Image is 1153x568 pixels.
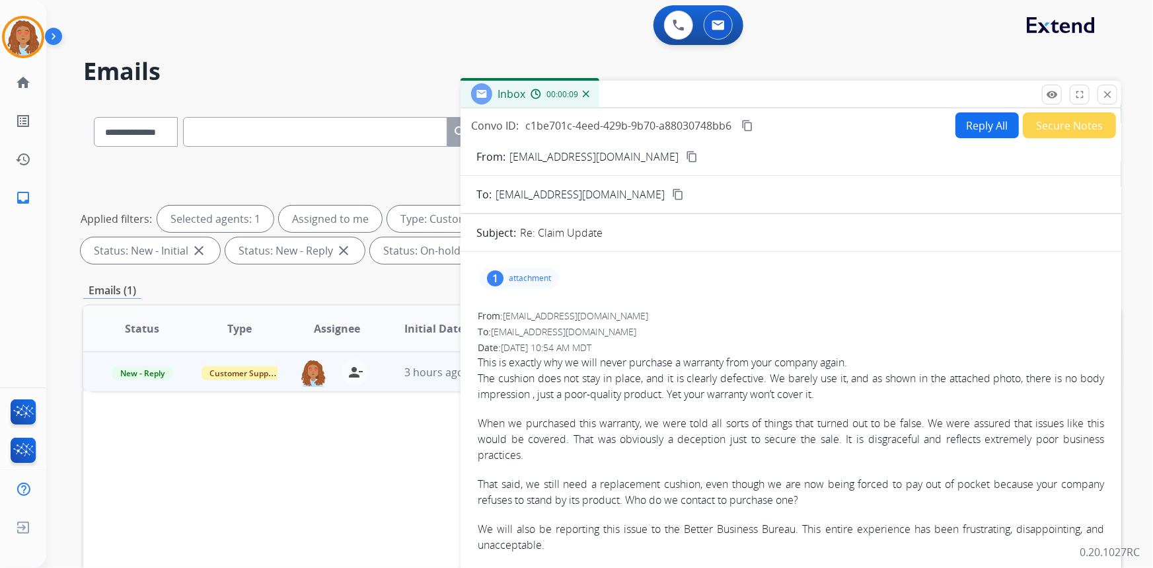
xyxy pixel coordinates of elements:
[476,186,492,202] p: To:
[471,118,519,134] p: Convo ID:
[227,321,252,337] span: Type
[686,151,698,163] mat-icon: content_copy
[1080,544,1140,560] p: 0.20.1027RC
[478,325,1104,339] div: To:
[15,75,31,91] mat-icon: home
[225,237,365,264] div: Status: New - Reply
[496,186,665,202] span: [EMAIL_ADDRESS][DOMAIN_NAME]
[476,149,505,165] p: From:
[478,476,1104,508] p: That said, we still need a replacement cushion, even though we are now being forced to pay out of...
[15,151,31,167] mat-icon: history
[125,321,159,337] span: Status
[336,243,352,259] mat-icon: close
[520,225,603,241] p: Re: Claim Update
[1101,89,1113,101] mat-icon: close
[83,58,1121,85] h2: Emails
[478,521,1104,553] p: We will also be reporting this issue to the Better Business Bureau. This entire experience has be...
[741,120,753,132] mat-icon: content_copy
[1046,89,1058,101] mat-icon: remove_red_eye
[112,366,172,380] span: New - Reply
[404,365,464,380] span: 3 hours ago
[387,206,554,232] div: Type: Customer Support
[487,270,503,286] div: 1
[279,206,382,232] div: Assigned to me
[498,87,525,101] span: Inbox
[478,370,1104,402] p: The cushion does not stay in place, and it is clearly defective. We barely use it, and as shown i...
[1023,112,1116,138] button: Secure Notes
[81,211,152,227] p: Applied filters:
[476,225,516,241] p: Subject:
[191,243,207,259] mat-icon: close
[83,282,141,299] p: Emails (1)
[370,237,542,264] div: Status: On-hold – Internal
[503,309,648,322] span: [EMAIL_ADDRESS][DOMAIN_NAME]
[478,415,1104,463] p: When we purchased this warranty, we were told all sorts of things that turned out to be false. We...
[525,118,731,133] span: c1be701c-4eed-429b-9b70-a88030748bb6
[509,149,679,165] p: [EMAIL_ADDRESS][DOMAIN_NAME]
[453,124,468,140] mat-icon: search
[672,188,684,200] mat-icon: content_copy
[509,273,551,284] p: attachment
[81,237,220,264] div: Status: New - Initial
[314,321,360,337] span: Assignee
[955,112,1019,138] button: Reply All
[1074,89,1086,101] mat-icon: fullscreen
[300,359,326,387] img: agent-avatar
[15,113,31,129] mat-icon: list_alt
[404,321,464,337] span: Initial Date
[15,190,31,206] mat-icon: inbox
[478,341,1104,354] div: Date:
[202,366,287,380] span: Customer Support
[478,309,1104,323] div: From:
[501,341,591,354] span: [DATE] 10:54 AM MDT
[5,19,42,56] img: avatar
[546,89,578,100] span: 00:00:09
[348,364,363,380] mat-icon: person_remove
[491,325,636,338] span: [EMAIL_ADDRESS][DOMAIN_NAME]
[157,206,274,232] div: Selected agents: 1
